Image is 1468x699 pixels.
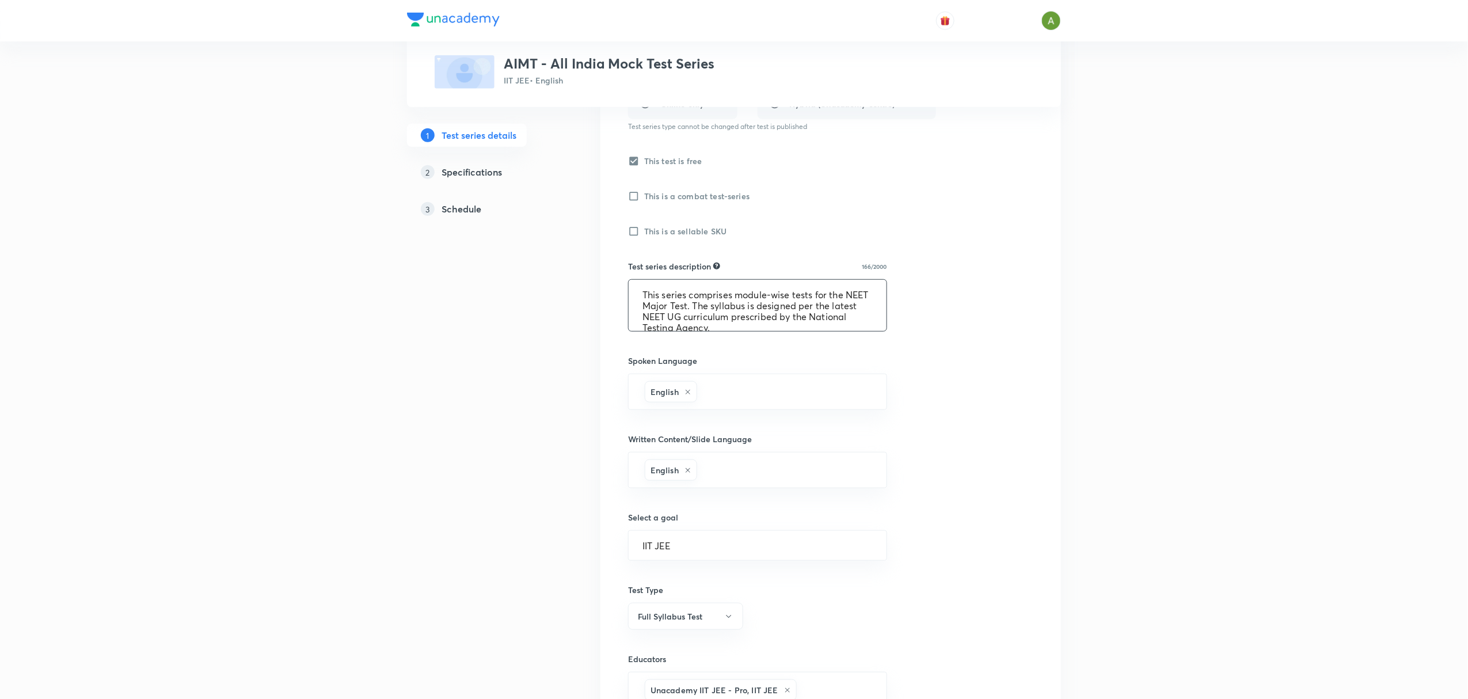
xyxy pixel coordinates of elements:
button: Open [880,689,883,692]
h6: Unacademy IIT JEE - Pro, IIT JEE [651,684,778,696]
h6: This test is free [644,155,702,167]
button: Open [880,545,883,547]
a: Company Logo [407,13,500,29]
button: Open [880,391,883,393]
button: avatar [936,12,954,30]
h6: Educators [628,653,887,665]
h6: This is a sellable SKU [644,225,727,237]
button: Full Syllabus Test [628,603,743,630]
p: 3 [421,202,435,216]
h6: English [651,464,679,476]
button: Open [880,469,883,472]
a: 2Specifications [407,161,564,184]
h6: Spoken Language [628,355,887,367]
h5: Specifications [442,165,502,179]
img: Ajay A [1041,11,1061,31]
p: IIT JEE • English [504,74,714,86]
h6: This is a combat test-series [644,190,750,202]
h6: Select a goal [628,511,887,523]
a: 3Schedule [407,197,564,221]
input: Select a goal [642,540,873,551]
h3: AIMT - All India Mock Test Series [504,55,714,72]
h6: English [651,386,679,398]
div: Explain about your test series, what you’ll be teaching, how it will help learners in their prepa... [713,261,720,271]
h6: Test Type [628,584,887,596]
textarea: This series comprises module-wise tests for the NEET Major Test. The syllabus is designed per the... [629,280,887,331]
h5: Schedule [442,202,481,216]
img: Company Logo [407,13,500,26]
p: Test series type cannot be changed after test is published [628,121,936,132]
p: 2 [421,165,435,179]
h6: Written Content/Slide Language [628,433,887,445]
h5: Test series details [442,128,516,142]
img: avatar [940,16,950,26]
p: 166/2000 [862,264,887,269]
p: 1 [421,128,435,142]
h6: Test series description [628,260,711,272]
img: fallback-thumbnail.png [435,55,495,89]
